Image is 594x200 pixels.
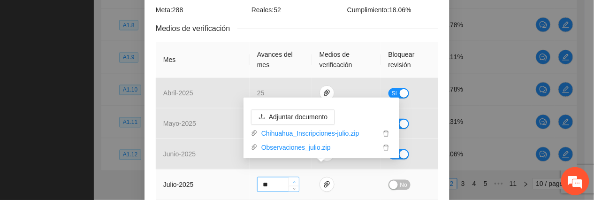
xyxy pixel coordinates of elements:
[381,131,391,137] span: delete
[163,150,196,158] span: junio - 2025
[49,48,158,60] div: Chatee con nosotros ahora
[291,179,297,185] span: up
[258,129,381,139] a: Chihuahua_Inscripciones-julio.zip
[156,23,237,34] span: Medios de verificación
[54,59,129,154] span: Estamos en línea.
[381,129,392,139] button: delete
[289,177,299,186] span: Increase Value
[163,89,193,97] span: abril - 2025
[258,143,381,153] a: Observaciones_julio.zip
[257,89,265,97] span: 25
[381,143,392,153] button: delete
[250,42,312,78] th: Avances del mes
[320,177,335,192] button: paper-clip
[251,144,258,151] span: paper-clip
[163,181,194,188] span: julio - 2025
[312,42,381,78] th: Medios de verificación
[153,5,249,15] div: Meta: 288
[251,110,335,125] button: uploadAdjuntar documento
[320,181,334,188] span: paper-clip
[156,42,250,78] th: Mes
[320,89,334,97] span: paper-clip
[163,120,196,127] span: mayo - 2025
[289,186,299,192] span: Decrease Value
[269,112,327,123] span: Adjuntar documento
[381,42,438,78] th: Bloquear revisión
[400,180,407,190] span: No
[345,5,441,15] div: Cumplimiento: 18.06 %
[154,5,176,27] div: Minimizar ventana de chat en vivo
[291,186,297,192] span: down
[320,85,335,100] button: paper-clip
[381,145,391,151] span: delete
[392,88,397,99] span: Sí
[251,130,258,137] span: paper-clip
[259,114,265,121] span: upload
[251,114,335,121] span: uploadAdjuntar documento
[251,6,281,14] span: Reales: 52
[5,124,179,157] textarea: Escriba su mensaje y pulse “Intro”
